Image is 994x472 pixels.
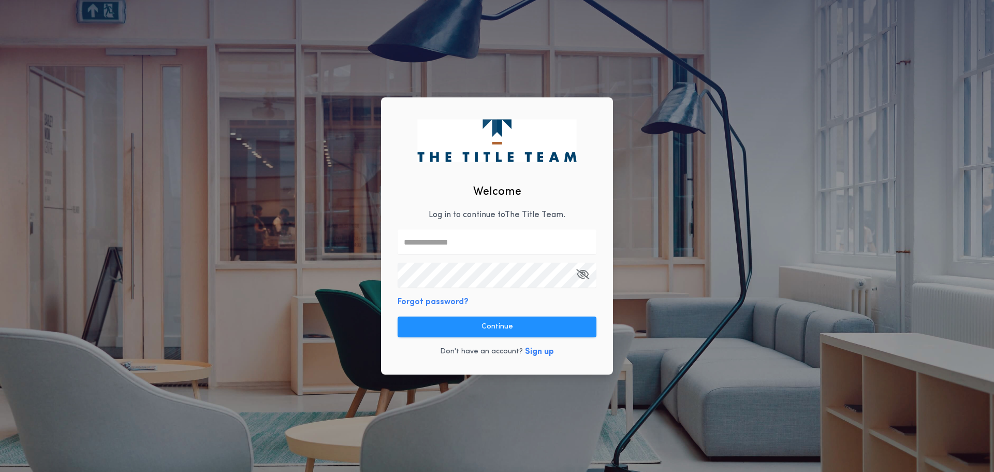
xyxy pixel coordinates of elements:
[429,209,565,221] p: Log in to continue to The Title Team .
[398,296,469,308] button: Forgot password?
[440,347,523,357] p: Don't have an account?
[473,183,521,201] h2: Welcome
[417,119,576,162] img: logo
[398,317,596,337] button: Continue
[525,346,554,358] button: Sign up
